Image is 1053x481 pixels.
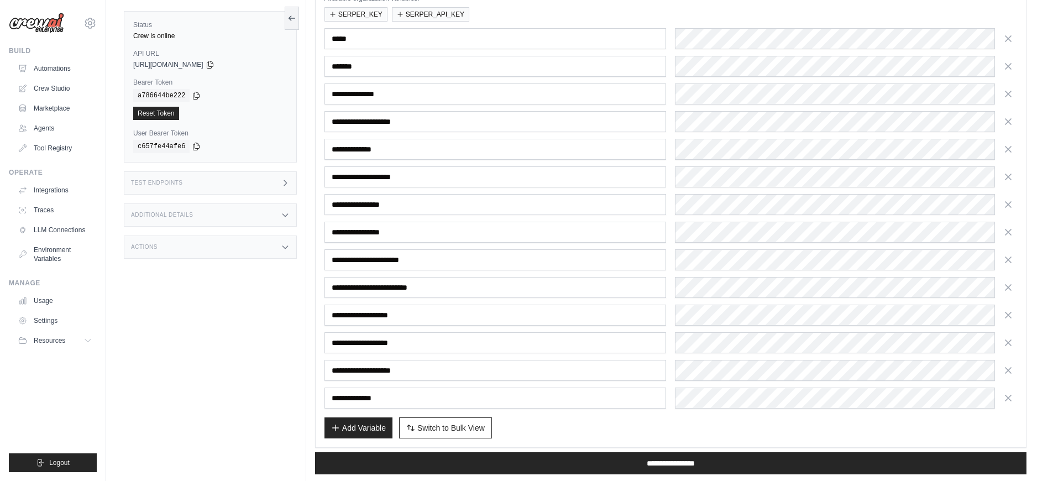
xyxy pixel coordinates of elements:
[131,212,193,218] h3: Additional Details
[133,129,287,138] label: User Bearer Token
[399,417,492,438] button: Switch to Bulk View
[131,180,183,186] h3: Test Endpoints
[9,168,97,177] div: Operate
[9,453,97,472] button: Logout
[133,107,179,120] a: Reset Token
[9,279,97,287] div: Manage
[133,89,190,102] code: a786644be222
[324,7,387,22] button: SERPER_KEY
[133,32,287,40] div: Crew is online
[324,417,392,438] button: Add Variable
[131,244,158,250] h3: Actions
[13,139,97,157] a: Tool Registry
[13,312,97,330] a: Settings
[9,13,64,34] img: Logo
[13,181,97,199] a: Integrations
[9,46,97,55] div: Build
[13,100,97,117] a: Marketplace
[13,241,97,268] a: Environment Variables
[13,292,97,310] a: Usage
[133,60,203,69] span: [URL][DOMAIN_NAME]
[13,119,97,137] a: Agents
[13,60,97,77] a: Automations
[133,78,287,87] label: Bearer Token
[417,422,485,433] span: Switch to Bulk View
[13,221,97,239] a: LLM Connections
[13,80,97,97] a: Crew Studio
[133,140,190,153] code: c657fe44afe6
[49,458,70,467] span: Logout
[13,332,97,349] button: Resources
[34,336,65,345] span: Resources
[392,7,469,22] button: SERPER_API_KEY
[13,201,97,219] a: Traces
[133,20,287,29] label: Status
[133,49,287,58] label: API URL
